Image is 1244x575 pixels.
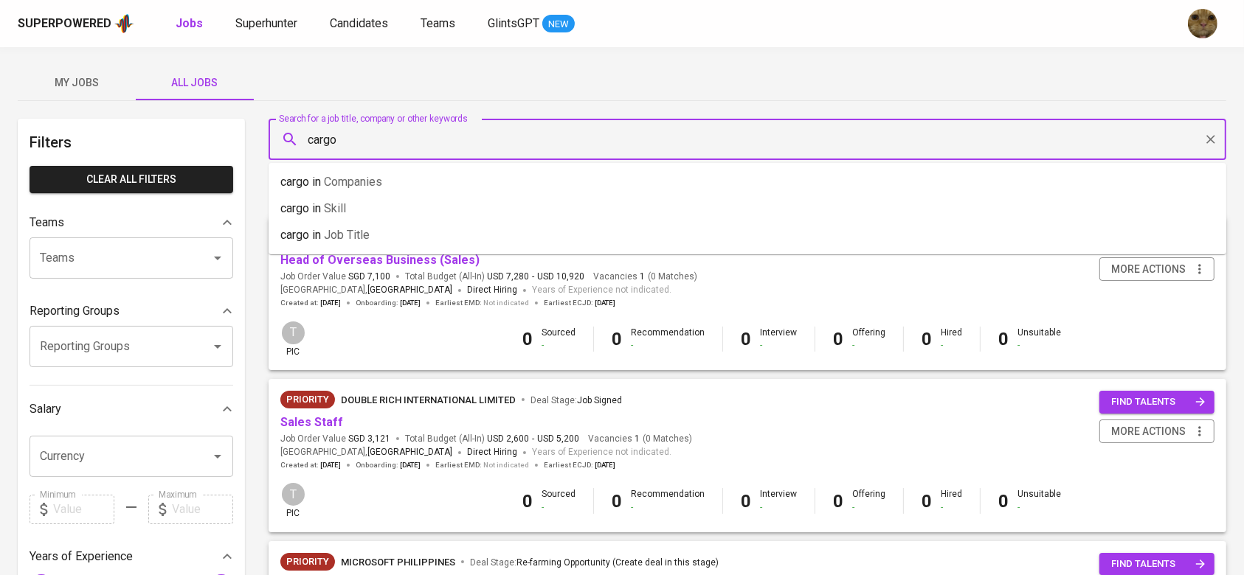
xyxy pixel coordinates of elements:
[833,329,843,349] b: 0
[1111,394,1206,411] span: find talents
[470,557,719,568] span: Deal Stage :
[280,481,306,520] div: pic
[30,214,64,231] p: Teams
[637,271,645,283] span: 1
[280,200,346,217] p: cargo in
[532,433,534,445] span: -
[235,16,297,30] span: Superhunter
[367,283,452,298] span: [GEOGRAPHIC_DATA]
[114,13,134,35] img: app logo
[852,488,885,513] div: Offering
[1188,9,1217,38] img: ec6c0910-f960-4a00-a8f8-c5744e41279e.jpg
[542,327,576,352] div: Sourced
[341,557,455,568] span: Microsoft Philippines
[280,320,306,358] div: pic
[400,460,421,470] span: [DATE]
[280,460,341,470] span: Created at :
[467,447,517,457] span: Direct Hiring
[324,175,382,189] span: Companies
[760,488,797,513] div: Interview
[1200,129,1221,150] button: Clear
[941,488,962,513] div: Hired
[741,491,751,512] b: 0
[537,433,579,445] span: USD 5,200
[593,271,697,283] span: Vacancies ( 0 Matches )
[30,166,233,193] button: Clear All filters
[631,327,705,352] div: Recommendation
[1017,339,1061,352] div: -
[30,296,233,326] div: Reporting Groups
[1099,257,1214,282] button: more actions
[532,445,671,460] span: Years of Experience not indicated.
[405,433,579,445] span: Total Budget (All-In)
[760,339,797,352] div: -
[922,491,932,512] b: 0
[207,248,228,268] button: Open
[280,271,390,283] span: Job Order Value
[1017,501,1061,514] div: -
[542,17,575,32] span: NEW
[1099,419,1214,444] button: more actions
[998,329,1009,349] b: 0
[27,74,127,92] span: My Jobs
[483,298,529,308] span: Not indicated
[467,285,517,295] span: Direct Hiring
[356,298,421,308] span: Onboarding :
[367,445,452,460] span: [GEOGRAPHIC_DATA]
[483,460,529,470] span: Not indicated
[280,283,452,298] span: [GEOGRAPHIC_DATA] ,
[852,339,885,352] div: -
[176,16,203,30] b: Jobs
[30,394,233,424] div: Salary
[435,298,529,308] span: Earliest EMD :
[542,501,576,514] div: -
[487,271,529,283] span: USD 7,280
[172,495,233,524] input: Value
[280,226,370,244] p: cargo in
[612,491,622,512] b: 0
[577,395,622,405] span: Job Signed
[330,15,391,33] a: Candidates
[544,298,615,308] span: Earliest ECJD :
[516,557,719,568] span: Re-farming Opportunity (Create deal in this stage)
[348,271,390,283] span: SGD 7,100
[280,415,343,429] a: Sales Staff
[487,433,529,445] span: USD 2,600
[542,339,576,352] div: -
[341,394,516,405] span: Double Rich International Limited
[522,329,533,349] b: 0
[30,548,133,565] p: Years of Experience
[833,491,843,512] b: 0
[852,327,885,352] div: Offering
[280,433,390,445] span: Job Order Value
[145,74,245,92] span: All Jobs
[1111,556,1206,573] span: find talents
[280,173,382,191] p: cargo in
[348,433,390,445] span: SGD 3,121
[544,460,615,470] span: Earliest ECJD :
[632,433,640,445] span: 1
[280,392,335,407] span: Priority
[532,271,534,283] span: -
[400,298,421,308] span: [DATE]
[542,488,576,513] div: Sourced
[30,542,233,571] div: Years of Experience
[421,16,455,30] span: Teams
[852,501,885,514] div: -
[53,495,114,524] input: Value
[612,329,622,349] b: 0
[18,13,134,35] a: Superpoweredapp logo
[235,15,300,33] a: Superhunter
[207,336,228,357] button: Open
[631,501,705,514] div: -
[488,15,575,33] a: GlintsGPT NEW
[30,400,61,418] p: Salary
[330,16,388,30] span: Candidates
[280,445,452,460] span: [GEOGRAPHIC_DATA] ,
[280,320,306,346] div: T
[280,553,335,571] div: New Job received from Demand Team
[18,15,111,32] div: Superpowered
[280,253,480,267] a: Head of Overseas Business (Sales)
[280,298,341,308] span: Created at :
[356,460,421,470] span: Onboarding :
